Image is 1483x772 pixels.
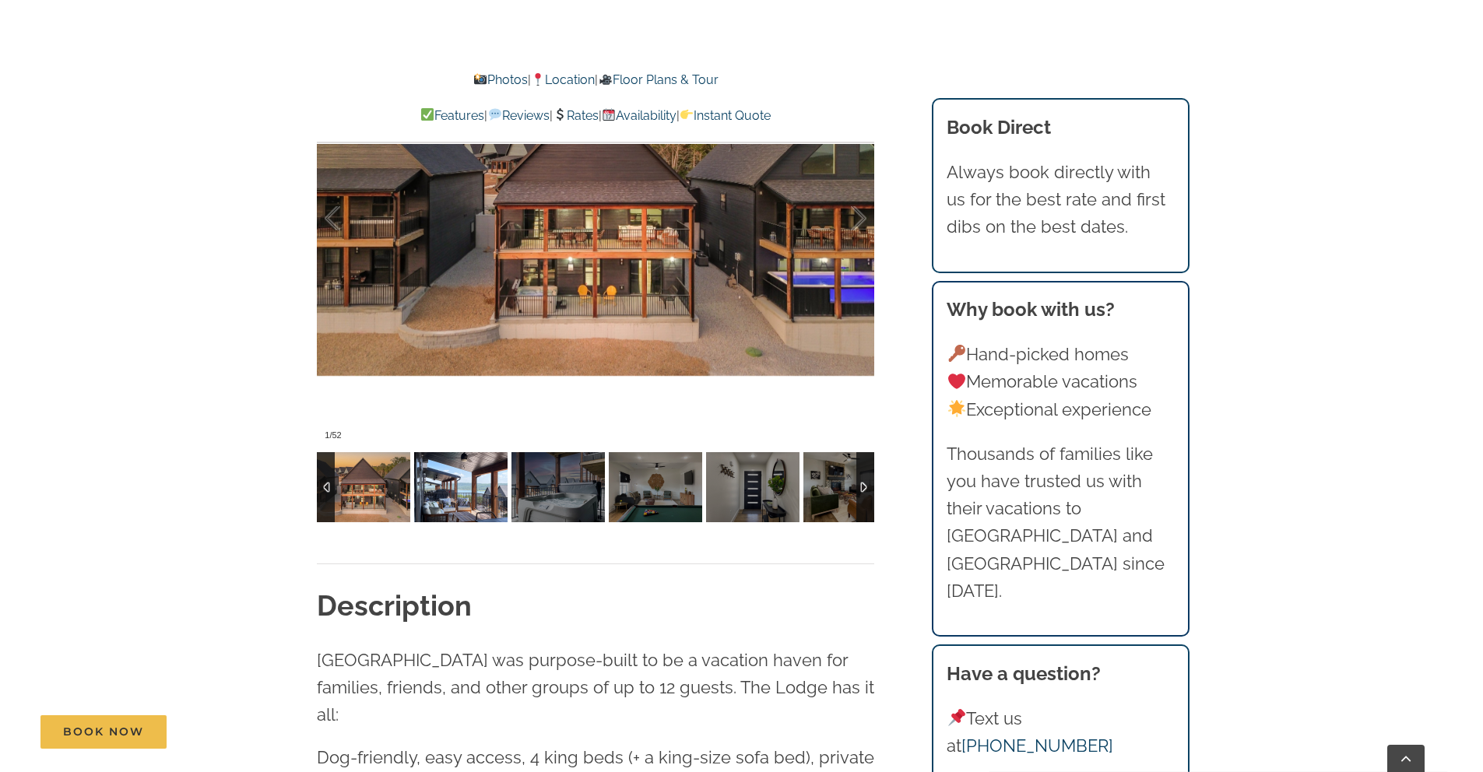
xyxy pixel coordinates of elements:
img: 📆 [603,108,615,121]
img: ❤️ [948,373,965,390]
img: 🌟 [948,400,965,417]
img: 📌 [948,709,965,726]
img: 🎥 [599,73,612,86]
strong: Have a question? [947,662,1101,685]
h3: Why book with us? [947,296,1174,324]
img: 02-Wildflower-Lodge-at-Table-Rock-Lake-Branson-Family-Retreats-vacation-home-rental-1123-scaled.j... [803,452,897,522]
a: Features [420,108,484,123]
img: ✅ [421,108,434,121]
a: Availability [602,108,676,123]
img: 05-Wildflower-Lodge-at-Table-Rock-Lake-Branson-Family-Retreats-vacation-home-rental-1139-scaled.j... [414,452,508,522]
p: | | | | [317,106,874,126]
img: 00-Wildflower-Lodge-Rocky-Shores-summer-2023-1104-Edit-scaled.jpg-nggid041328-ngg0dyn-120x90-00f0... [317,452,410,522]
a: Location [531,72,595,87]
img: 08-Wildflower-Lodge-at-Table-Rock-Lake-Branson-Family-Retreats-vacation-home-rental-1101-scaled.j... [609,452,702,522]
p: Hand-picked homes Memorable vacations Exceptional experience [947,341,1174,423]
img: 💲 [553,108,566,121]
p: Text us at [947,705,1174,760]
a: Photos [473,72,528,87]
p: Thousands of families like you have trusted us with their vacations to [GEOGRAPHIC_DATA] and [GEO... [947,440,1174,605]
img: 📍 [532,73,544,86]
span: [GEOGRAPHIC_DATA] was purpose-built to be a vacation haven for families, friends, and other group... [317,650,874,725]
a: Rates [553,108,599,123]
img: 09-Wildflower-Lodge-lake-view-vacation-rental-1120-Edit-scaled.jpg-nggid041311-ngg0dyn-120x90-00f... [511,452,605,522]
img: 🔑 [948,345,965,362]
b: Book Direct [947,116,1051,139]
a: Floor Plans & Tour [598,72,718,87]
span: Book Now [63,725,144,739]
p: | | [317,70,874,90]
a: Book Now [40,715,167,749]
img: 01-Wildflower-Lodge-at-Table-Rock-Lake-Branson-Family-Retreats-vacation-home-rental-1151-scaled.j... [706,452,799,522]
img: 👉 [680,108,693,121]
a: Instant Quote [680,108,771,123]
img: 📸 [474,73,487,86]
strong: Description [317,589,472,622]
p: Always book directly with us for the best rate and first dibs on the best dates. [947,159,1174,241]
a: Reviews [487,108,549,123]
img: 💬 [489,108,501,121]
